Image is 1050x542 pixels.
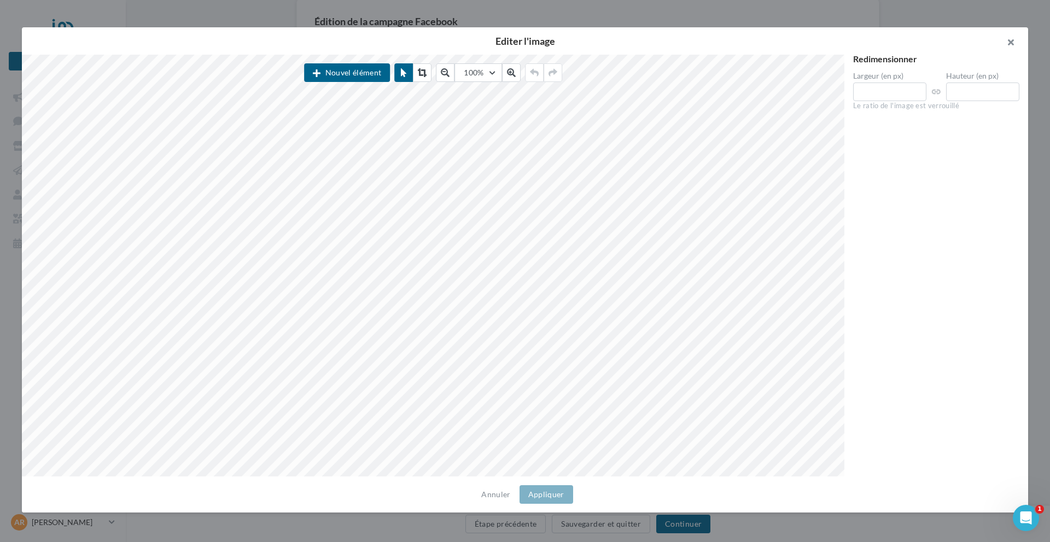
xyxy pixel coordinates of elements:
[39,36,1011,46] h2: Editer l'image
[853,72,926,80] label: Largeur (en px)
[477,488,515,501] button: Annuler
[1013,505,1039,531] iframe: Intercom live chat
[520,485,573,504] button: Appliquer
[454,63,501,82] button: 100%
[853,101,1019,111] div: Le ratio de l'image est verrouillé
[946,72,1019,80] label: Hauteur (en px)
[853,55,1019,63] div: Redimensionner
[1035,505,1044,514] span: 1
[304,63,390,82] button: Nouvel élément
